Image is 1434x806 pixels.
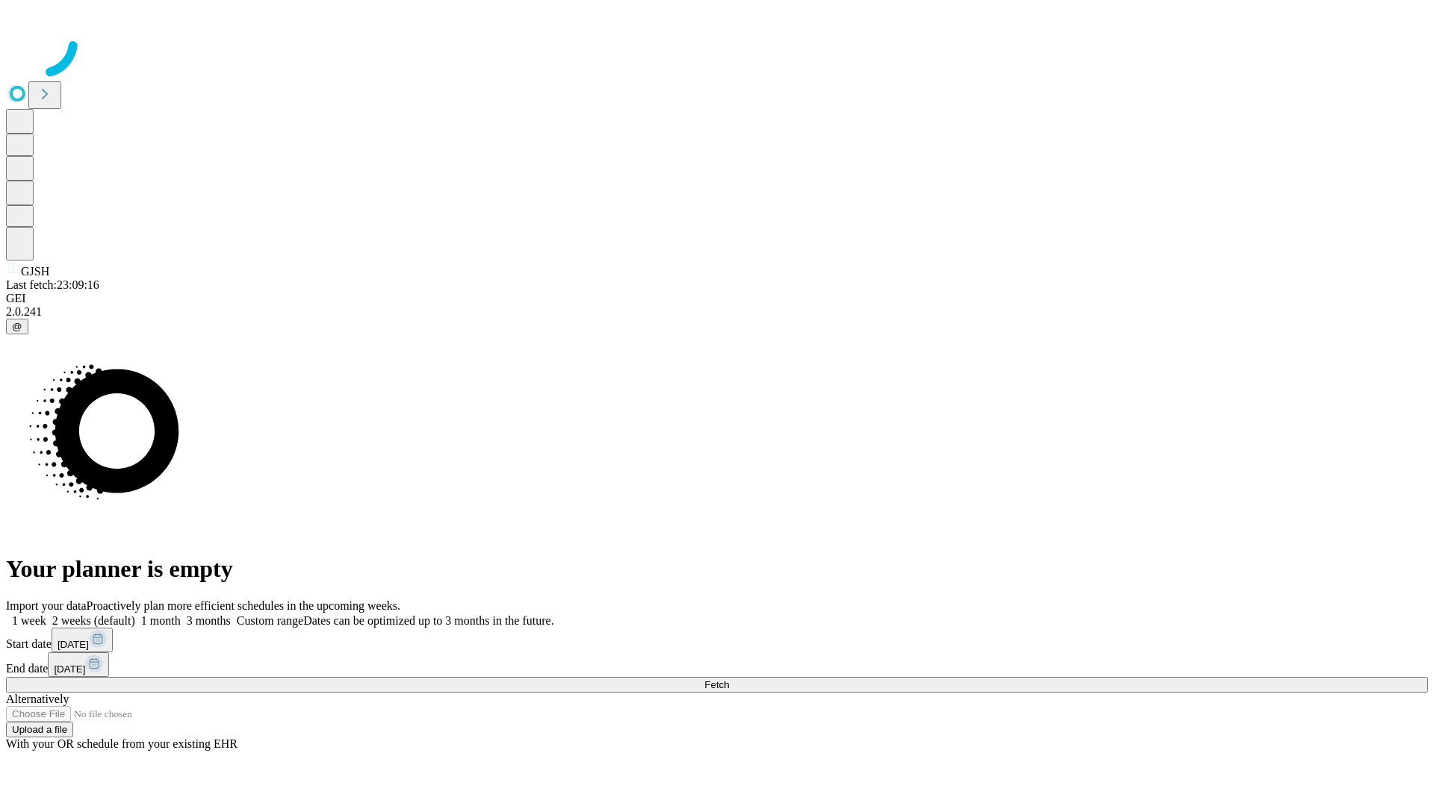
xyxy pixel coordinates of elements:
[12,614,46,627] span: 1 week
[87,599,400,612] span: Proactively plan more efficient schedules in the upcoming weeks.
[6,693,69,705] span: Alternatively
[6,319,28,334] button: @
[21,265,49,278] span: GJSH
[6,677,1428,693] button: Fetch
[6,722,73,737] button: Upload a file
[303,614,553,627] span: Dates can be optimized up to 3 months in the future.
[704,679,729,690] span: Fetch
[6,292,1428,305] div: GEI
[6,555,1428,583] h1: Your planner is empty
[52,628,113,652] button: [DATE]
[237,614,303,627] span: Custom range
[187,614,231,627] span: 3 months
[58,639,89,650] span: [DATE]
[6,599,87,612] span: Import your data
[6,737,238,750] span: With your OR schedule from your existing EHR
[6,278,99,291] span: Last fetch: 23:09:16
[54,663,85,675] span: [DATE]
[6,652,1428,677] div: End date
[6,305,1428,319] div: 2.0.241
[6,628,1428,652] div: Start date
[48,652,109,677] button: [DATE]
[141,614,181,627] span: 1 month
[12,321,22,332] span: @
[52,614,135,627] span: 2 weeks (default)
